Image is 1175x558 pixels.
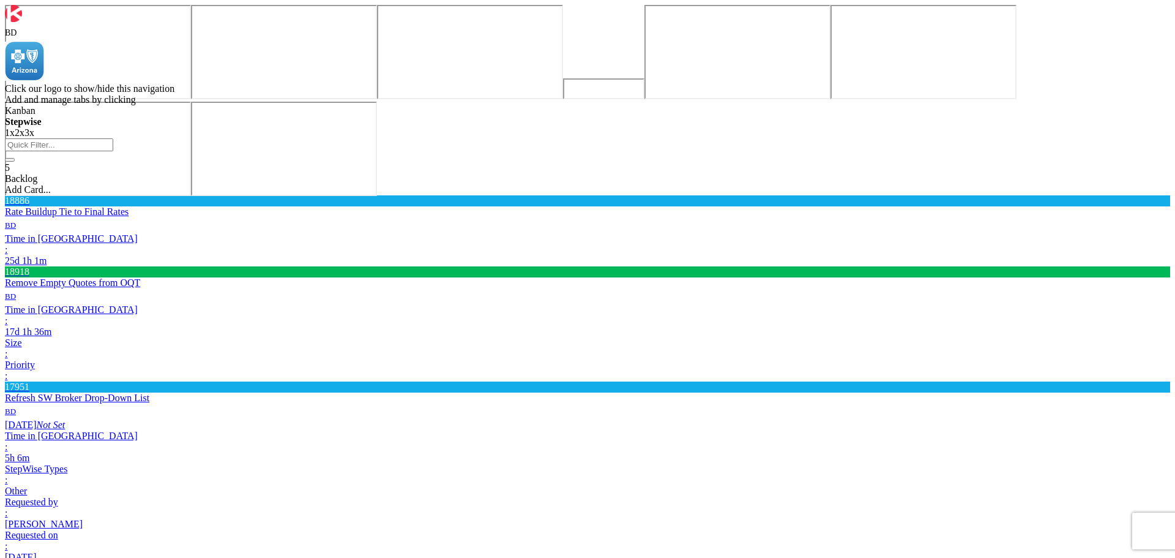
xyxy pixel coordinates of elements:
[5,105,35,116] span: Kanban
[5,475,7,485] span: :
[5,195,1170,206] div: 18886
[5,519,1170,530] div: [PERSON_NAME]
[5,288,21,304] div: BD
[5,184,51,195] span: Add Card...
[5,206,1170,217] div: Rate Buildup Tie to Final Rates
[5,304,1170,315] div: Time in [GEOGRAPHIC_DATA]
[5,360,1170,371] div: Priority
[5,162,10,173] span: 5
[5,138,113,151] input: Quick Filter...
[5,217,21,233] div: BD
[5,288,1170,304] div: BD
[5,116,42,127] b: Stepwise
[5,83,1170,94] div: Click our logo to show/hide this navigation
[15,127,24,138] span: 2x
[5,453,1170,464] div: 5h 6m
[5,420,37,430] span: [DATE]
[24,127,34,138] span: 3x
[5,486,1170,497] div: Other
[5,404,1170,420] div: BD
[5,217,1170,233] div: BD
[5,382,1170,393] div: 17951
[644,5,830,99] iframe: UserGuiding Knowledge Base
[5,315,7,326] span: :
[5,541,7,551] span: :
[5,195,1170,217] div: 18886Rate Buildup Tie to Final Rates
[37,420,65,430] i: Not Set
[5,530,1170,541] div: Requested on
[191,102,377,196] iframe: UserGuiding AI Assistant
[5,266,1170,288] div: 18918Remove Empty Quotes from OQT
[5,431,1170,442] div: Time in [GEOGRAPHIC_DATA]
[5,393,1170,404] div: Refresh SW Broker Drop-Down List
[5,127,15,138] span: 1x
[5,94,1170,105] div: Add and manage tabs by clicking
[5,442,7,452] span: :
[5,255,1170,266] div: 25d 1h 1m
[5,349,7,359] span: :
[5,326,1170,337] div: 17d 1h 36m
[5,508,7,518] span: :
[5,404,21,420] div: BD
[5,464,1170,475] div: StepWise Types
[5,195,1170,266] a: 18886Rate Buildup Tie to Final RatesBDTime in [GEOGRAPHIC_DATA]:25d 1h 1m
[830,5,1016,99] iframe: UserGuiding Product Updates
[5,382,1170,404] div: 17951Refresh SW Broker Drop-Down List
[5,244,7,255] span: :
[5,266,1170,277] div: 18918
[5,233,1170,244] div: Time in [GEOGRAPHIC_DATA]
[5,337,1170,349] div: Size
[5,277,1170,288] div: Remove Empty Quotes from OQT
[5,371,7,381] span: :
[5,497,1170,508] div: Requested by
[5,173,37,184] span: Backlog
[5,266,1170,382] a: 18918Remove Empty Quotes from OQTBDTime in [GEOGRAPHIC_DATA]:17d 1h 36mSize:Priority:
